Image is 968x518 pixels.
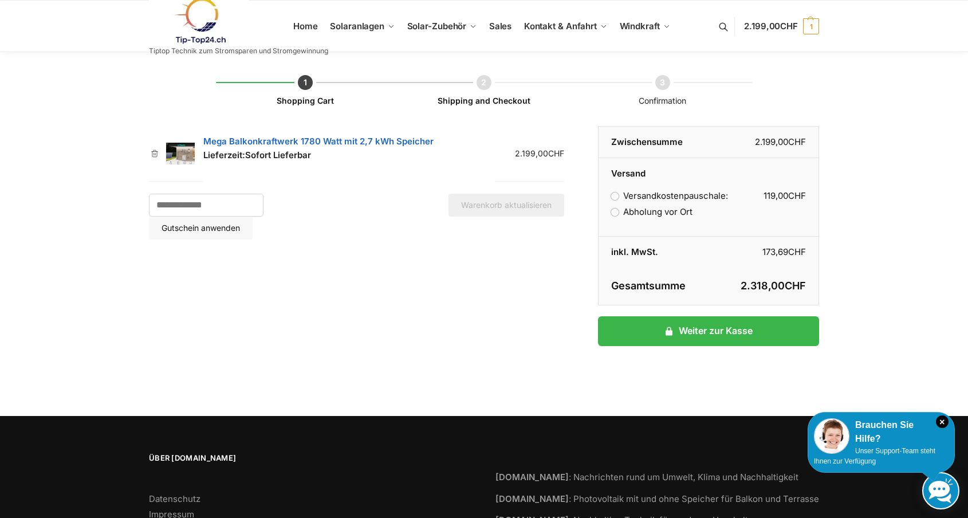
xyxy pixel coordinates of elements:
[814,447,935,465] span: Unser Support-Team steht Ihnen zur Verfügung
[785,280,806,292] span: CHF
[166,143,195,164] img: Warenkorb 1
[149,453,473,464] span: Über [DOMAIN_NAME]
[438,96,530,105] a: Shipping and Checkout
[599,127,709,158] th: Zwischensumme
[149,150,160,158] a: Mega Balkonkraftwerk 1780 Watt mit 2,7 kWh Speicher aus dem Warenkorb entfernen
[788,246,806,257] span: CHF
[762,246,806,257] bdi: 173,69
[402,1,481,52] a: Solar-Zubehör
[548,148,564,158] span: CHF
[149,493,200,504] a: Datenschutz
[599,268,709,305] th: Gesamtsumme
[203,150,311,160] span: Lieferzeit:
[755,136,806,147] bdi: 2.199,00
[495,493,819,504] a: [DOMAIN_NAME]: Photovoltaik mit und ohne Speicher für Balkon und Terrasse
[780,21,798,32] span: CHF
[495,472,569,482] strong: [DOMAIN_NAME]
[203,136,434,147] a: Mega Balkonkraftwerk 1780 Watt mit 2,7 kWh Speicher
[519,1,612,52] a: Kontakt & Anfahrt
[814,418,949,446] div: Brauchen Sie Hilfe?
[495,493,569,504] strong: [DOMAIN_NAME]
[598,316,819,346] a: Weiter zur Kasse
[611,206,692,217] label: Abholung vor Ort
[814,418,849,454] img: Customer service
[524,21,597,32] span: Kontakt & Anfahrt
[764,190,806,201] bdi: 119,00
[245,150,311,160] span: Sofort Lieferbar
[741,280,806,292] bdi: 2.318,00
[744,21,798,32] span: 2.199,00
[639,96,686,105] span: Confirmation
[788,190,806,201] span: CHF
[495,472,798,482] a: [DOMAIN_NAME]: Nachrichten rund um Umwelt, Klima und Nachhaltigkeit
[489,21,512,32] span: Sales
[744,9,819,44] a: 2.199,00CHF 1
[803,18,819,34] span: 1
[611,190,728,201] label: Versandkostenpauschale:
[599,237,709,268] th: inkl. MwSt.
[599,158,819,180] th: Versand
[484,1,516,52] a: Sales
[620,21,660,32] span: Windkraft
[277,96,334,105] a: Shopping Cart
[936,415,949,428] i: Schließen
[407,21,467,32] span: Solar-Zubehör
[515,148,564,158] bdi: 2.199,00
[788,136,806,147] span: CHF
[615,1,675,52] a: Windkraft
[325,1,399,52] a: Solaranlagen
[448,194,564,217] button: Warenkorb aktualisieren
[149,48,328,54] p: Tiptop Technik zum Stromsparen und Stromgewinnung
[330,21,384,32] span: Solaranlagen
[149,217,253,240] button: Gutschein anwenden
